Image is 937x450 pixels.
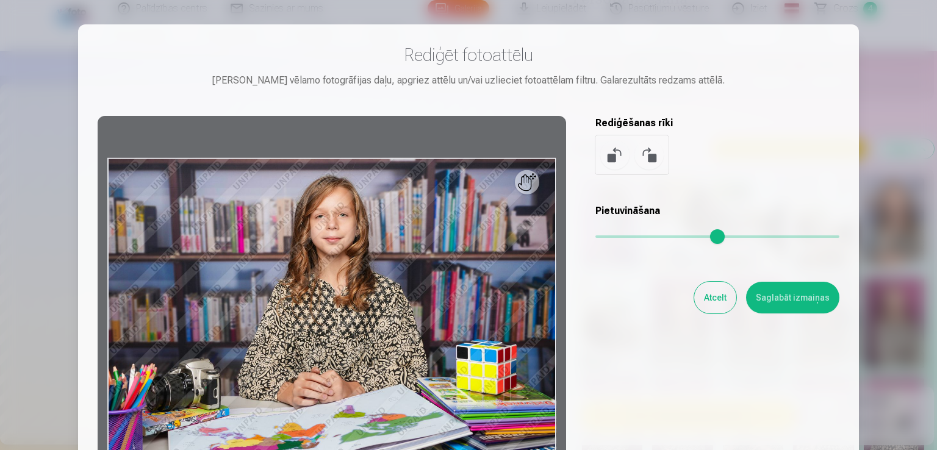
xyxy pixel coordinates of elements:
h3: Rediģēt fotoattēlu [98,44,839,66]
h5: Rediģēšanas rīki [595,116,839,130]
button: Atcelt [694,282,736,313]
h5: Pietuvināšana [595,204,839,218]
div: [PERSON_NAME] vēlamo fotogrāfijas daļu, apgriez attēlu un/vai uzlieciet fotoattēlam filtru. Galar... [98,73,839,88]
button: Saglabāt izmaiņas [746,282,839,313]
